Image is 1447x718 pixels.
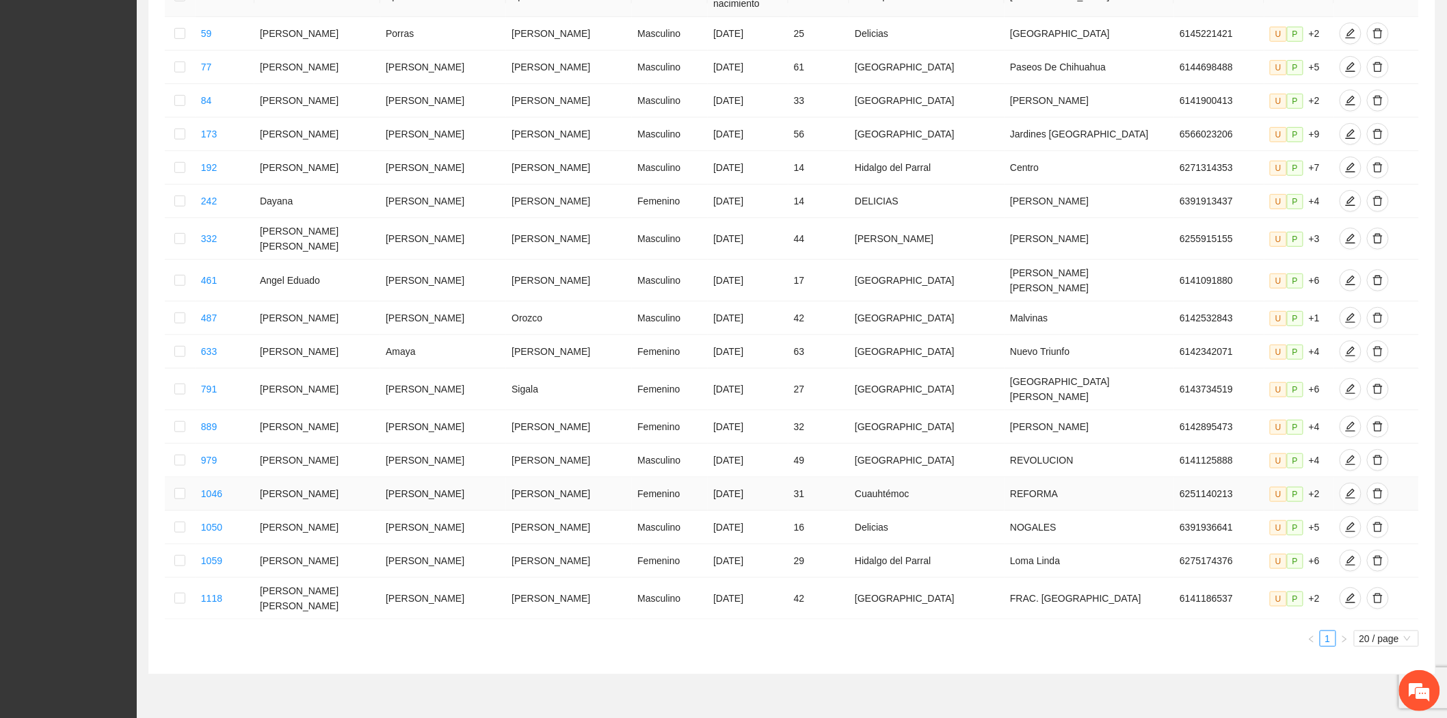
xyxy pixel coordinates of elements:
button: delete [1367,157,1389,178]
button: delete [1367,341,1389,362]
div: Chatee con nosotros ahora [71,70,230,88]
span: delete [1368,421,1388,432]
td: [PERSON_NAME] [380,369,506,410]
span: edit [1340,196,1361,207]
td: [PERSON_NAME] [380,477,506,511]
td: 6251140213 [1174,477,1264,511]
td: 32 [788,410,849,444]
span: U [1270,591,1287,607]
td: Porras [380,17,506,51]
span: edit [1340,421,1361,432]
button: delete [1367,269,1389,291]
td: [PERSON_NAME] [380,444,506,477]
a: 1118 [201,593,222,604]
span: delete [1368,233,1388,244]
td: [PERSON_NAME] [506,511,632,544]
span: U [1270,453,1287,468]
span: delete [1368,196,1388,207]
a: 979 [201,455,217,466]
button: edit [1340,378,1362,400]
td: [PERSON_NAME] [254,302,380,335]
span: U [1270,311,1287,326]
span: U [1270,274,1287,289]
td: [GEOGRAPHIC_DATA] [849,118,1005,151]
td: Centro [1005,151,1174,185]
td: [DATE] [708,51,788,84]
div: Page Size [1354,630,1419,647]
td: 42 [788,578,849,620]
td: Femenino [632,185,708,218]
td: Dayana [254,185,380,218]
td: [PERSON_NAME] [1005,410,1174,444]
td: 6275174376 [1174,544,1264,578]
span: delete [1368,522,1388,533]
span: delete [1368,593,1388,604]
td: 16 [788,511,849,544]
span: delete [1368,162,1388,173]
td: 6141186537 [1174,578,1264,620]
td: 6142342071 [1174,335,1264,369]
span: U [1270,420,1287,435]
span: edit [1340,162,1361,173]
td: Masculino [632,118,708,151]
span: delete [1368,455,1388,466]
span: edit [1340,95,1361,106]
span: 20 / page [1359,631,1413,646]
td: [DATE] [708,302,788,335]
td: [PERSON_NAME] [254,477,380,511]
td: [DATE] [708,578,788,620]
td: +4 [1264,444,1334,477]
span: edit [1340,384,1361,395]
textarea: Escriba su mensaje y pulse “Intro” [7,373,261,421]
td: +7 [1264,151,1334,185]
a: 1050 [201,522,222,533]
span: delete [1368,555,1388,566]
td: [PERSON_NAME] [506,118,632,151]
span: delete [1368,384,1388,395]
td: 6391913437 [1174,185,1264,218]
td: [PERSON_NAME] [1005,84,1174,118]
td: 14 [788,185,849,218]
td: [PERSON_NAME] [380,302,506,335]
td: [PERSON_NAME] [506,335,632,369]
span: right [1340,635,1349,643]
span: edit [1340,313,1361,323]
span: P [1287,127,1303,142]
td: 29 [788,544,849,578]
span: delete [1368,346,1388,357]
td: +6 [1264,544,1334,578]
td: +6 [1264,260,1334,302]
td: [DATE] [708,185,788,218]
button: delete [1367,190,1389,212]
td: Masculino [632,578,708,620]
td: 6566023206 [1174,118,1264,151]
td: +5 [1264,51,1334,84]
td: [DATE] [708,410,788,444]
td: [GEOGRAPHIC_DATA] [849,410,1005,444]
span: delete [1368,28,1388,39]
span: U [1270,127,1287,142]
td: [PERSON_NAME] [254,444,380,477]
a: 192 [201,162,217,173]
button: delete [1367,56,1389,78]
td: [PERSON_NAME] [506,51,632,84]
td: 33 [788,84,849,118]
span: edit [1340,488,1361,499]
td: [PERSON_NAME] [506,477,632,511]
td: Masculino [632,218,708,260]
td: [PERSON_NAME] [380,151,506,185]
button: edit [1340,550,1362,572]
a: 77 [201,62,212,72]
td: [PERSON_NAME] [849,218,1005,260]
td: Femenino [632,335,708,369]
span: U [1270,520,1287,535]
td: [GEOGRAPHIC_DATA][PERSON_NAME] [1005,369,1174,410]
td: 61 [788,51,849,84]
td: +2 [1264,578,1334,620]
span: edit [1340,555,1361,566]
td: 27 [788,369,849,410]
td: Femenino [632,410,708,444]
a: 487 [201,313,217,323]
td: [PERSON_NAME] [PERSON_NAME] [254,218,380,260]
span: edit [1340,346,1361,357]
